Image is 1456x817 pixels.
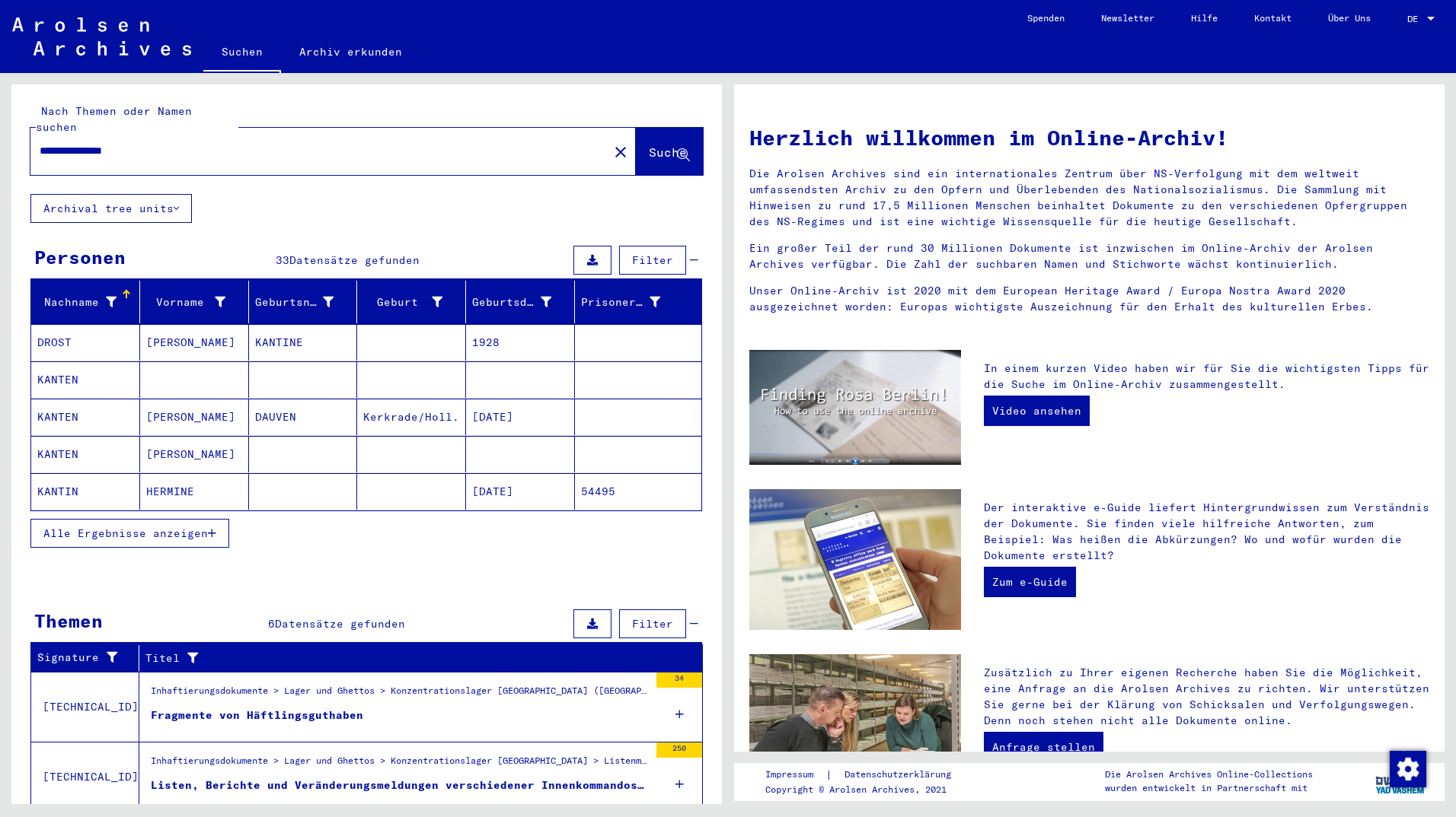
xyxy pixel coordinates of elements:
span: DE [1407,14,1424,24]
img: Zustimmung ändern [1390,751,1426,787]
a: Video ansehen [984,396,1090,426]
div: Listen, Berichte und Veränderungsmeldungen verschiedener Innenkommandos I [151,777,649,793]
div: Zustimmung ändern [1389,750,1426,787]
p: Zusätzlich zu Ihrer eigenen Recherche haben Sie die Möglichkeit, eine Anfrage an die Arolsen Arch... [984,665,1429,729]
div: | [765,767,969,783]
div: Titel [145,650,665,666]
a: Zum e-Guide [984,567,1076,597]
mat-cell: [DATE] [466,473,575,510]
div: Signature [37,650,120,666]
a: Anfrage stellen [984,732,1103,762]
mat-cell: KANTEN [31,361,140,398]
mat-header-cell: Geburtsname [249,281,358,323]
mat-header-cell: Vorname [140,281,249,323]
div: Fragmente von Häftlingsguthaben [151,707,363,723]
mat-cell: Kerkrade/Holl. [357,399,466,435]
div: Geburtsdatum [472,290,574,314]
a: Impressum [765,767,825,783]
p: Die Arolsen Archives Online-Collections [1105,768,1313,781]
mat-header-cell: Geburtsdatum [466,281,575,323]
mat-cell: DROST [31,324,140,361]
span: Datensätze gefunden [289,253,420,267]
div: Nachname [37,294,117,310]
button: Suche [636,128,703,175]
h1: Herzlich willkommen im Online-Archiv! [749,122,1429,154]
a: Suchen [203,33,281,73]
p: Copyright © Arolsen Archives, 2021 [765,783,969,796]
p: In einem kurzen Video haben wir für Sie die wichtigsten Tipps für die Suche im Online-Archiv zusa... [984,361,1429,393]
p: wurden entwickelt in Partnerschaft mit [1105,781,1313,795]
mat-cell: KANTEN [31,399,140,435]
span: 33 [276,253,289,267]
img: yv_logo.png [1372,762,1429,800]
span: Alle Ergebnisse anzeigen [43,526,208,540]
div: Vorname [146,290,248,314]
div: Inhaftierungsdokumente > Lager und Ghettos > Konzentrationslager [GEOGRAPHIC_DATA] ([GEOGRAPHIC_D... [151,684,649,705]
mat-cell: [DATE] [466,399,575,435]
span: Filter [632,617,673,631]
mat-cell: 1928 [466,324,575,361]
a: Datenschutzerklärung [832,767,969,783]
mat-cell: KANTEN [31,436,140,472]
img: video.jpg [749,350,961,465]
mat-header-cell: Geburt‏ [357,281,466,323]
div: Geburt‏ [363,290,465,314]
div: Signature [37,646,139,670]
td: [TECHNICAL_ID] [31,742,139,812]
div: Nachname [37,290,139,314]
div: Inhaftierungsdokumente > Lager und Ghettos > Konzentrationslager [GEOGRAPHIC_DATA] > Listenmateri... [151,754,649,775]
div: 250 [656,742,702,758]
mat-cell: KANTIN [31,473,140,510]
span: Suche [649,145,687,160]
a: Archiv erkunden [281,33,420,70]
td: [TECHNICAL_ID] [31,672,139,742]
span: Datensätze gefunden [275,617,405,631]
div: Geburtsname [255,294,334,310]
button: Filter [619,246,686,275]
mat-header-cell: Prisoner # [575,281,701,323]
img: eguide.jpg [749,489,961,630]
mat-cell: HERMINE [140,473,249,510]
p: Der interaktive e-Guide liefert Hintergrundwissen zum Verständnis der Dokumente. Sie finden viele... [984,500,1429,564]
div: Geburtsdatum [472,294,551,310]
mat-header-cell: Nachname [31,281,140,323]
div: Vorname [146,294,225,310]
p: Unser Online-Archiv ist 2020 mit dem European Heritage Award / Europa Nostra Award 2020 ausgezeic... [749,283,1429,315]
mat-cell: KANTINE [249,324,358,361]
div: 34 [656,672,702,688]
mat-cell: [PERSON_NAME] [140,324,249,361]
div: Geburtsname [255,290,357,314]
mat-label: Nach Themen oder Namen suchen [36,104,192,134]
div: Prisoner # [581,294,660,310]
mat-cell: [PERSON_NAME] [140,399,249,435]
p: Ein großer Teil der rund 30 Millionen Dokumente ist inzwischen im Online-Archiv der Arolsen Archi... [749,240,1429,272]
mat-cell: 54495 [575,473,701,510]
div: Titel [145,646,684,670]
button: Alle Ergebnisse anzeigen [30,519,229,548]
mat-cell: [PERSON_NAME] [140,436,249,472]
div: Geburt‏ [363,294,442,310]
div: Themen [34,607,103,634]
mat-cell: DAUVEN [249,399,358,435]
span: Filter [632,253,673,267]
div: Personen [34,243,126,271]
mat-icon: close [611,143,630,161]
button: Clear [605,136,636,167]
span: 6 [268,617,275,631]
img: inquiries.jpg [749,654,961,795]
img: Arolsen_neg.svg [12,17,191,56]
p: Die Arolsen Archives sind ein internationales Zentrum über NS-Verfolgung mit dem weltweit umfasse... [749,166,1429,230]
button: Filter [619,609,686,638]
button: Archival tree units [30,194,192,223]
div: Prisoner # [581,290,683,314]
